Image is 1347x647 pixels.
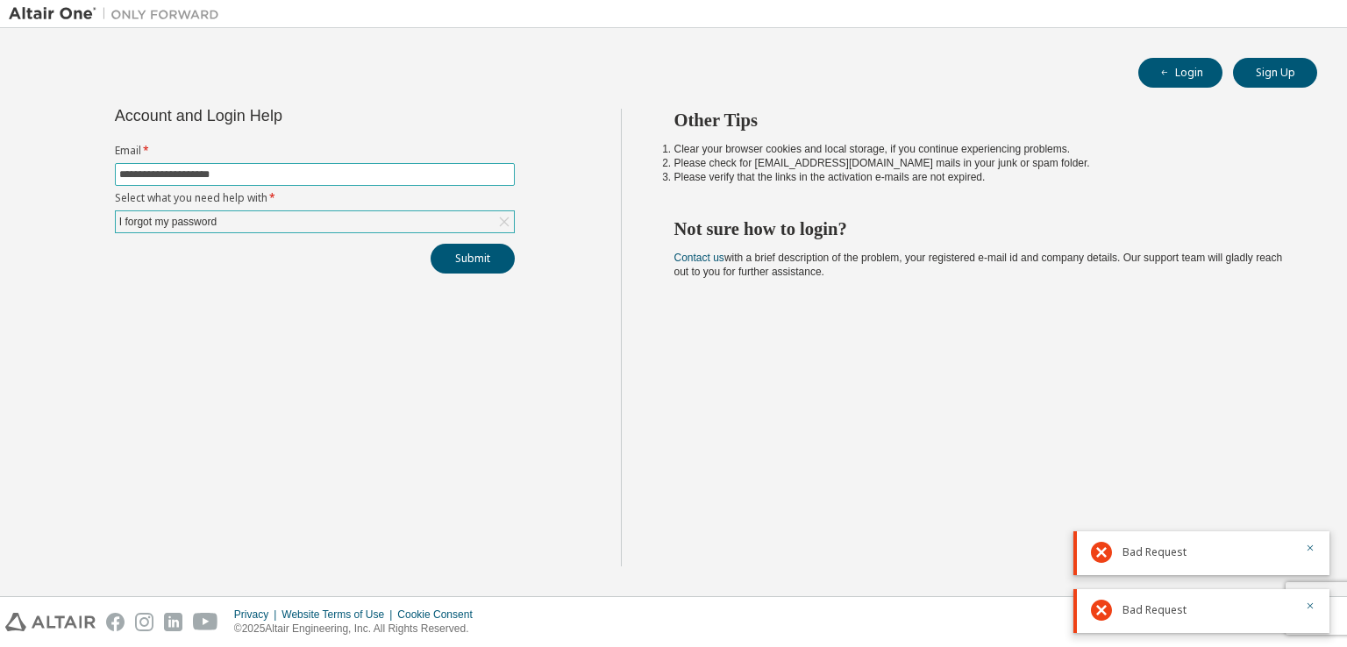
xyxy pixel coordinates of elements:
div: I forgot my password [117,212,219,231]
img: youtube.svg [193,613,218,631]
li: Please verify that the links in the activation e-mails are not expired. [674,170,1286,184]
div: Cookie Consent [397,608,482,622]
li: Clear your browser cookies and local storage, if you continue experiencing problems. [674,142,1286,156]
a: Contact us [674,252,724,264]
div: I forgot my password [116,211,514,232]
span: with a brief description of the problem, your registered e-mail id and company details. Our suppo... [674,252,1283,278]
li: Please check for [EMAIL_ADDRESS][DOMAIN_NAME] mails in your junk or spam folder. [674,156,1286,170]
img: instagram.svg [135,613,153,631]
span: Bad Request [1122,603,1187,617]
div: Website Terms of Use [282,608,397,622]
div: Privacy [234,608,282,622]
img: Altair One [9,5,228,23]
div: Account and Login Help [115,109,435,123]
button: Sign Up [1233,58,1317,88]
label: Select what you need help with [115,191,515,205]
button: Login [1138,58,1222,88]
img: linkedin.svg [164,613,182,631]
button: Submit [431,244,515,274]
p: © 2025 Altair Engineering, Inc. All Rights Reserved. [234,622,483,636]
h2: Other Tips [674,109,1286,132]
img: altair_logo.svg [5,613,96,631]
img: facebook.svg [106,613,125,631]
span: Bad Request [1122,545,1187,559]
label: Email [115,144,515,158]
h2: Not sure how to login? [674,217,1286,240]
